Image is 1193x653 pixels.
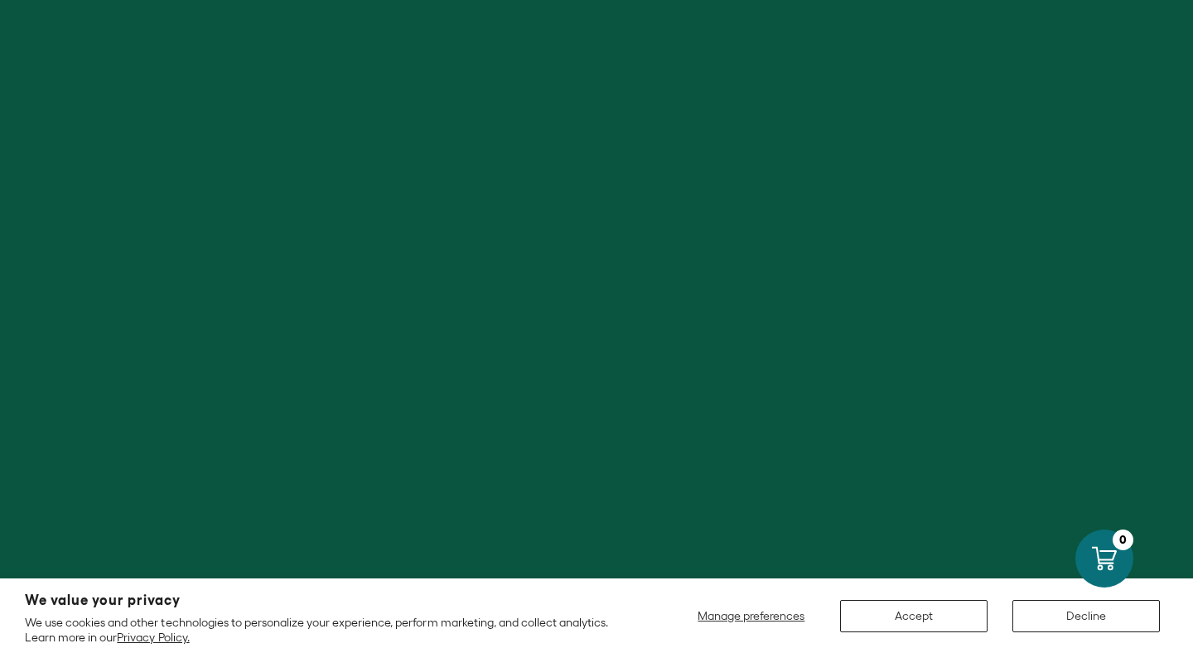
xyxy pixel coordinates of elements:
button: Accept [840,600,988,632]
p: We use cookies and other technologies to personalize your experience, perform marketing, and coll... [25,615,630,645]
button: Manage preferences [688,600,815,632]
span: Manage preferences [698,609,804,622]
div: 0 [1113,530,1133,550]
h2: We value your privacy [25,593,630,607]
button: Decline [1012,600,1160,632]
a: Privacy Policy. [117,631,189,644]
